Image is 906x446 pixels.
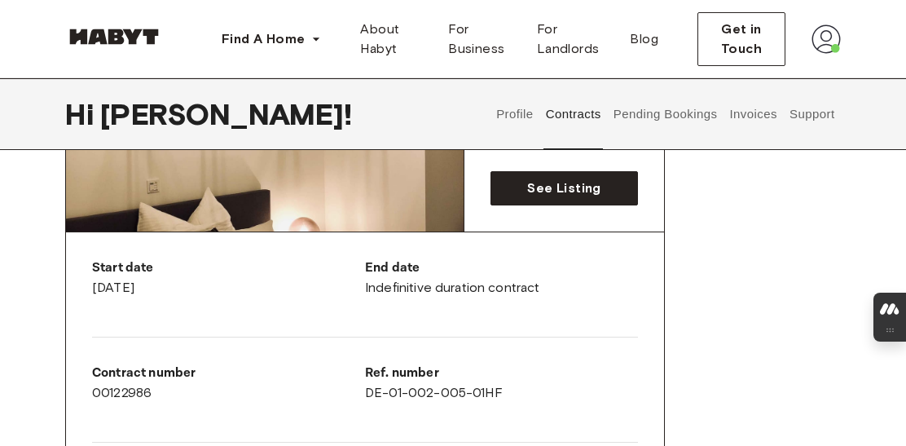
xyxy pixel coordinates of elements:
[611,78,719,150] button: Pending Bookings
[524,13,618,65] a: For Landlords
[697,12,785,66] button: Get in Touch
[617,13,671,65] a: Blog
[209,23,334,55] button: Find A Home
[65,29,163,45] img: Habyt
[222,29,305,49] span: Find A Home
[360,20,422,59] span: About Habyt
[347,13,435,65] a: About Habyt
[365,364,638,403] div: DE-01-002-005-01HF
[435,13,524,65] a: For Business
[728,78,779,150] button: Invoices
[495,78,536,150] button: Profile
[92,258,365,278] p: Start date
[711,20,772,59] span: Get in Touch
[100,97,352,131] span: [PERSON_NAME] !
[92,364,365,383] p: Contract number
[365,258,638,298] div: Indefinitive duration contract
[92,364,365,403] div: 00122986
[490,171,638,205] a: See Listing
[543,78,603,150] button: Contracts
[92,258,365,298] div: [DATE]
[527,179,600,198] span: See Listing
[811,24,841,54] img: avatar
[630,29,658,49] span: Blog
[787,78,837,150] button: Support
[365,364,638,383] p: Ref. number
[537,20,605,59] span: For Landlords
[365,258,638,278] p: End date
[65,97,100,131] span: Hi
[448,20,511,59] span: For Business
[490,78,841,150] div: user profile tabs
